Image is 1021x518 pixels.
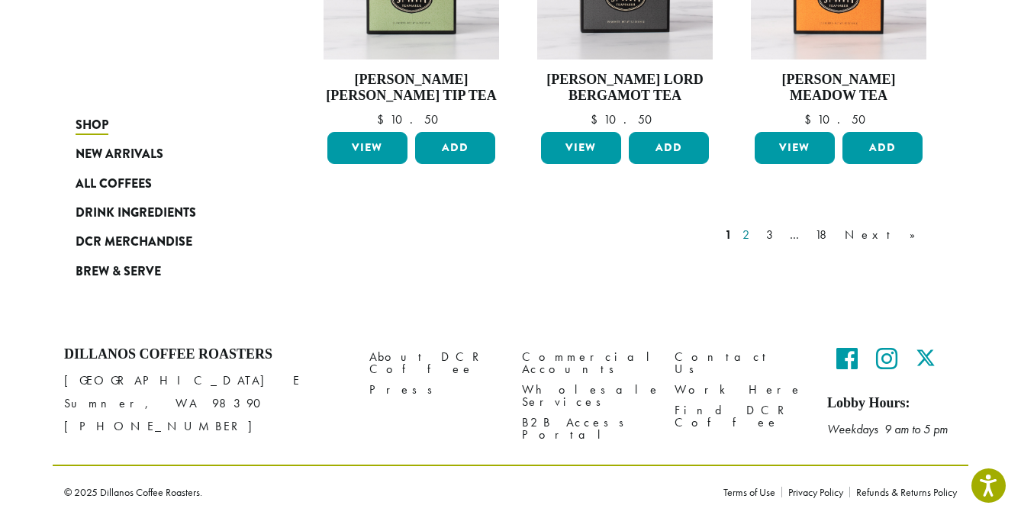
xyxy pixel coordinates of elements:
[377,111,390,127] span: $
[76,204,196,223] span: Drink Ingredients
[827,395,957,412] h5: Lobby Hours:
[76,257,259,286] a: Brew & Serve
[76,140,259,169] a: New Arrivals
[541,132,621,164] a: View
[76,262,161,282] span: Brew & Serve
[369,379,499,400] a: Press
[675,346,804,379] a: Contact Us
[522,379,652,412] a: Wholesale Services
[763,226,782,244] a: 3
[722,226,735,244] a: 1
[751,72,926,105] h4: [PERSON_NAME] Meadow Tea
[522,412,652,445] a: B2B Access Portal
[591,111,659,127] bdi: 10.50
[76,111,259,140] a: Shop
[842,226,929,244] a: Next »
[324,72,499,105] h4: [PERSON_NAME] [PERSON_NAME] Tip Tea
[76,116,108,135] span: Shop
[842,132,923,164] button: Add
[827,421,948,437] em: Weekdays 9 am to 5 pm
[591,111,604,127] span: $
[804,111,873,127] bdi: 10.50
[377,111,446,127] bdi: 10.50
[76,145,163,164] span: New Arrivals
[327,132,407,164] a: View
[723,487,781,497] a: Terms of Use
[804,111,817,127] span: $
[849,487,957,497] a: Refunds & Returns Policy
[522,346,652,379] a: Commercial Accounts
[537,72,713,105] h4: [PERSON_NAME] Lord Bergamot Tea
[739,226,759,244] a: 2
[76,198,259,227] a: Drink Ingredients
[787,226,807,244] a: …
[64,487,701,497] p: © 2025 Dillanos Coffee Roasters.
[755,132,835,164] a: View
[781,487,849,497] a: Privacy Policy
[64,346,346,363] h4: Dillanos Coffee Roasters
[76,233,192,252] span: DCR Merchandise
[675,400,804,433] a: Find DCR Coffee
[812,226,837,244] a: 18
[369,346,499,379] a: About DCR Coffee
[675,379,804,400] a: Work Here
[76,227,259,256] a: DCR Merchandise
[76,175,152,194] span: All Coffees
[64,369,346,438] p: [GEOGRAPHIC_DATA] E Sumner, WA 98390 [PHONE_NUMBER]
[629,132,709,164] button: Add
[76,169,259,198] a: All Coffees
[415,132,495,164] button: Add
